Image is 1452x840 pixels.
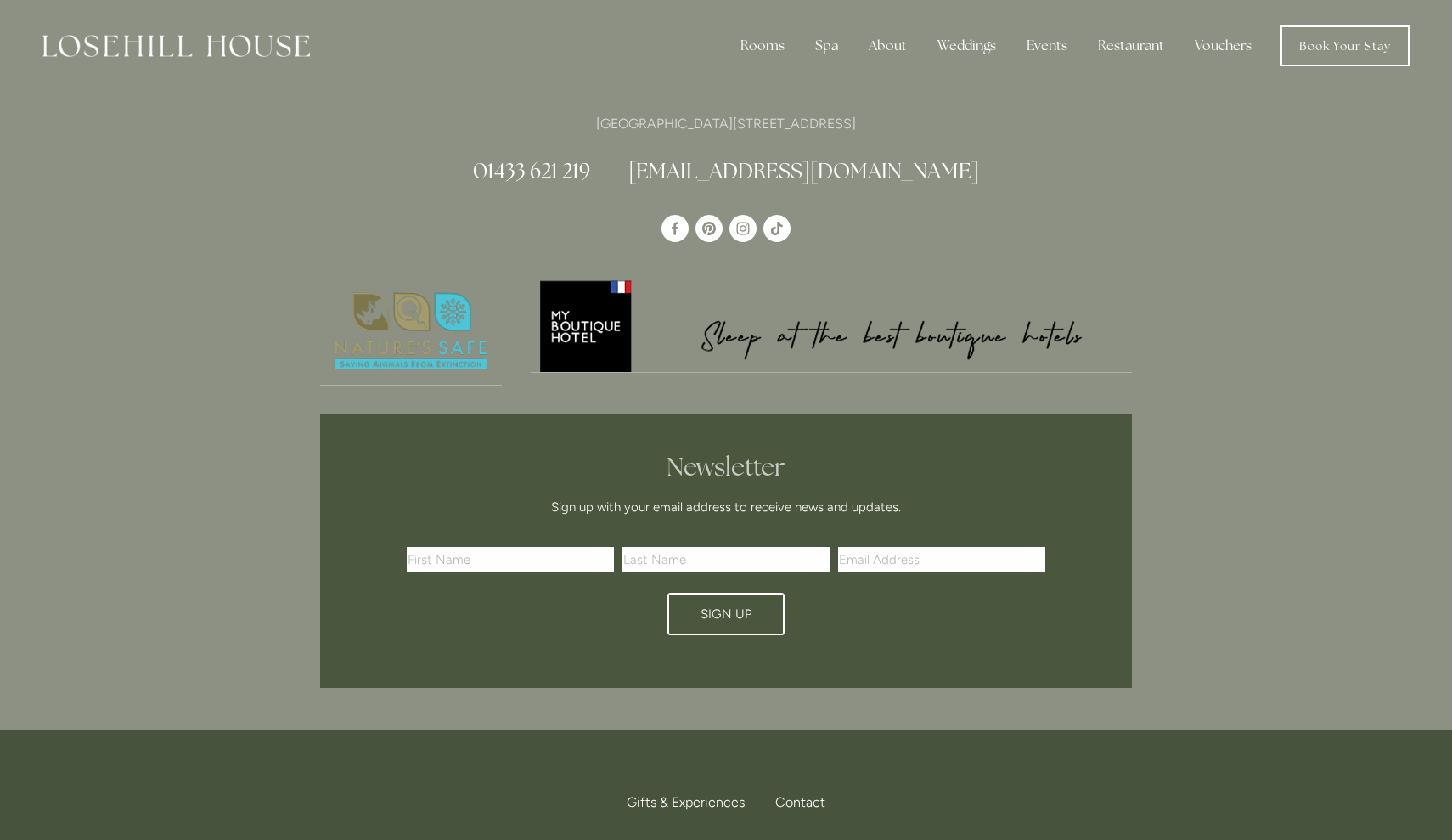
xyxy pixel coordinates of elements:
a: Losehill House Hotel & Spa [661,215,689,242]
div: Spa [802,29,852,63]
img: Losehill House [42,35,310,57]
a: Book Your Stay [1280,25,1410,66]
span: Gifts & Experiences [627,794,745,810]
a: Nature's Safe - Logo [320,278,502,386]
a: Gifts & Experiences [627,784,758,821]
a: Vouchers [1181,29,1265,63]
a: Instagram [729,215,757,242]
div: Events [1013,29,1081,63]
a: 01433 621 219 [473,157,590,184]
a: My Boutique Hotel - Logo [531,278,1133,373]
div: Weddings [924,29,1010,63]
input: Email Address [838,547,1045,572]
input: Last Name [622,547,830,572]
p: [GEOGRAPHIC_DATA][STREET_ADDRESS] [320,112,1132,135]
a: TikTok [763,215,791,242]
h2: Newsletter [413,452,1039,482]
div: Restaurant [1084,29,1178,63]
div: About [855,29,920,63]
input: First Name [407,547,614,572]
a: Pinterest [695,215,723,242]
a: [EMAIL_ADDRESS][DOMAIN_NAME] [628,157,979,184]
span: Sign Up [701,606,752,622]
img: Nature's Safe - Logo [320,278,502,385]
img: My Boutique Hotel - Logo [531,278,1133,372]
div: Contact [762,784,825,821]
p: Sign up with your email address to receive news and updates. [413,497,1039,517]
div: Rooms [727,29,798,63]
button: Sign Up [667,593,785,635]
